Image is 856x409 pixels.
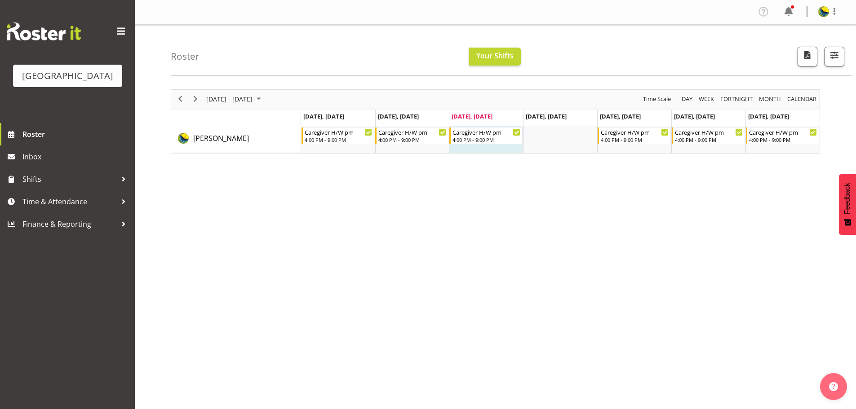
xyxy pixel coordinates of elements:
td: Gemma Hall resource [171,126,301,153]
div: [GEOGRAPHIC_DATA] [22,69,113,83]
div: 4:00 PM - 9:00 PM [749,136,817,143]
img: Rosterit website logo [7,22,81,40]
span: Week [698,93,715,105]
div: 4:00 PM - 9:00 PM [452,136,520,143]
div: Caregiver H/W pm [378,128,446,136]
h4: Roster [171,51,200,62]
div: Caregiver H/W pm [675,128,743,136]
img: gemma-hall22491374b5f274993ff8414464fec47f.png [818,6,829,17]
div: Gemma Hall"s event - Caregiver H/W pm Begin From Saturday, September 20, 2025 at 4:00:00 PM GMT+1... [672,127,745,144]
span: [DATE], [DATE] [600,112,641,120]
button: Next [190,93,202,105]
button: Your Shifts [469,48,521,66]
span: Feedback [843,183,852,214]
span: Finance & Reporting [22,217,117,231]
span: Time Scale [642,93,672,105]
button: Time Scale [642,93,673,105]
div: 4:00 PM - 9:00 PM [305,136,373,143]
div: Caregiver H/W pm [749,128,817,136]
span: Time & Attendance [22,195,117,208]
span: [PERSON_NAME] [193,133,249,143]
div: Gemma Hall"s event - Caregiver H/W pm Begin From Sunday, September 21, 2025 at 4:00:00 PM GMT+12:... [746,127,819,144]
div: 4:00 PM - 9:00 PM [675,136,743,143]
button: September 2025 [205,93,265,105]
span: [DATE], [DATE] [452,112,492,120]
div: Timeline Week of September 17, 2025 [171,89,820,154]
span: [DATE], [DATE] [303,112,344,120]
div: next period [188,90,203,109]
span: [DATE], [DATE] [526,112,567,120]
span: Shifts [22,172,117,186]
div: September 15 - 21, 2025 [203,90,266,109]
button: Download a PDF of the roster according to the set date range. [798,47,817,66]
span: [DATE], [DATE] [748,112,789,120]
button: Previous [174,93,186,105]
span: [DATE], [DATE] [674,112,715,120]
button: Timeline Day [680,93,694,105]
span: Your Shifts [476,51,514,61]
span: Day [681,93,693,105]
table: Timeline Week of September 17, 2025 [301,126,820,153]
span: [DATE] - [DATE] [205,93,253,105]
span: Month [758,93,782,105]
div: Caregiver H/W pm [452,128,520,136]
a: [PERSON_NAME] [193,133,249,144]
div: 4:00 PM - 9:00 PM [601,136,669,143]
div: 4:00 PM - 9:00 PM [378,136,446,143]
span: Inbox [22,150,130,163]
img: help-xxl-2.png [829,382,838,391]
span: calendar [786,93,817,105]
div: Caregiver H/W pm [305,128,373,136]
button: Month [786,93,818,105]
div: Gemma Hall"s event - Caregiver H/W pm Begin From Tuesday, September 16, 2025 at 4:00:00 PM GMT+12... [375,127,448,144]
div: Gemma Hall"s event - Caregiver H/W pm Begin From Wednesday, September 17, 2025 at 4:00:00 PM GMT+... [449,127,523,144]
button: Fortnight [719,93,754,105]
div: Gemma Hall"s event - Caregiver H/W pm Begin From Friday, September 19, 2025 at 4:00:00 PM GMT+12:... [598,127,671,144]
span: [DATE], [DATE] [378,112,419,120]
span: Fortnight [719,93,754,105]
button: Filter Shifts [825,47,844,66]
button: Timeline Month [758,93,783,105]
div: Gemma Hall"s event - Caregiver H/W pm Begin From Monday, September 15, 2025 at 4:00:00 PM GMT+12:... [302,127,375,144]
span: Roster [22,128,130,141]
div: previous period [173,90,188,109]
button: Feedback - Show survey [839,174,856,235]
div: Caregiver H/W pm [601,128,669,136]
button: Timeline Week [697,93,716,105]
